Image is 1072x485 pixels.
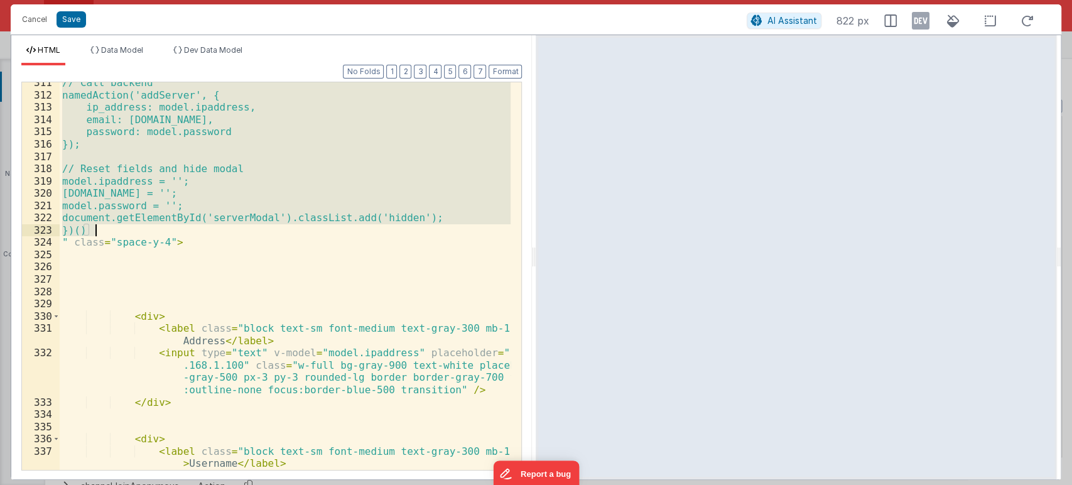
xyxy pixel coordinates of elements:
div: 335 [22,421,60,433]
div: 319 [22,175,60,188]
button: 1 [386,65,397,79]
button: 5 [444,65,456,79]
button: Format [489,65,522,79]
div: 333 [22,396,60,409]
div: 331 [22,322,60,347]
span: AI Assistant [767,15,817,26]
div: 315 [22,126,60,138]
div: 322 [22,212,60,224]
span: Dev Data Model [184,45,242,55]
button: 3 [414,65,426,79]
button: 7 [474,65,486,79]
div: 324 [22,236,60,249]
div: 326 [22,261,60,273]
button: 6 [458,65,471,79]
div: 336 [22,433,60,445]
div: 330 [22,310,60,323]
div: 313 [22,101,60,114]
div: 323 [22,224,60,237]
div: 334 [22,408,60,421]
div: 325 [22,249,60,261]
button: Cancel [16,11,53,28]
span: Data Model [101,45,143,55]
div: 329 [22,298,60,310]
div: 312 [22,89,60,102]
button: AI Assistant [747,13,821,29]
div: 321 [22,200,60,212]
div: 317 [22,151,60,163]
button: 4 [429,65,441,79]
button: Save [57,11,86,28]
button: No Folds [343,65,384,79]
div: 332 [22,347,60,396]
div: 311 [22,77,60,89]
span: HTML [38,45,60,55]
button: 2 [399,65,411,79]
div: 327 [22,273,60,286]
div: 328 [22,286,60,298]
div: 314 [22,114,60,126]
div: 337 [22,445,60,470]
div: 316 [22,138,60,151]
span: 822 px [836,13,869,28]
div: 318 [22,163,60,175]
div: 320 [22,187,60,200]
